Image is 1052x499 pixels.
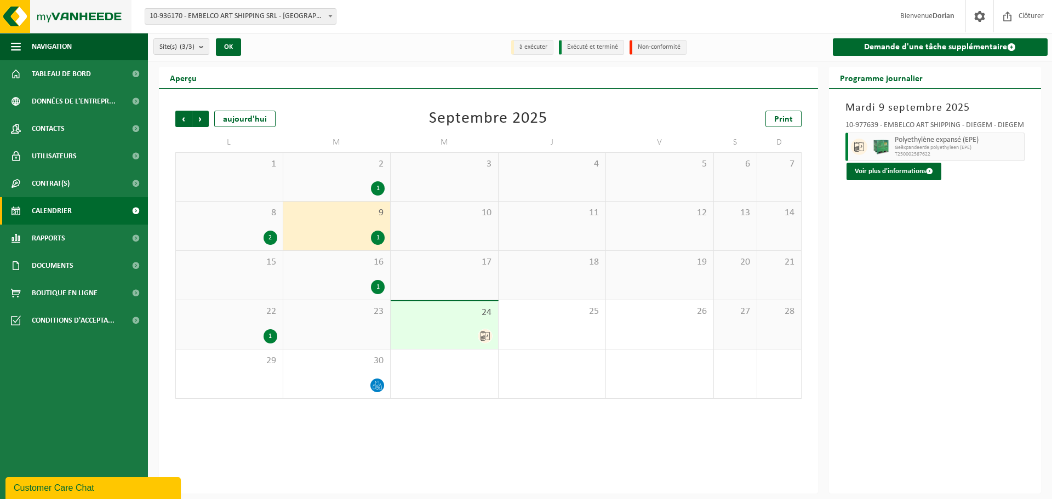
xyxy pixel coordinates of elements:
[829,67,934,88] h2: Programme journalier
[763,207,795,219] span: 14
[845,122,1025,133] div: 10-977639 - EMBELCO ART SHIPPING - DIEGEM - DIEGEM
[32,88,116,115] span: Données de l'entrepr...
[847,163,941,180] button: Voir plus d'informations
[32,279,98,307] span: Boutique en ligne
[181,256,277,268] span: 15
[933,12,954,20] strong: Dorian
[611,158,708,170] span: 5
[757,133,801,152] td: D
[611,207,708,219] span: 12
[289,306,385,318] span: 23
[873,139,889,155] img: PB-HB-1400-HPE-GN-01
[371,181,385,196] div: 1
[611,256,708,268] span: 19
[159,67,208,88] h2: Aperçu
[181,355,277,367] span: 29
[719,207,752,219] span: 13
[895,136,1022,145] span: Polyethylène expansé (EPE)
[32,142,77,170] span: Utilisateurs
[396,256,493,268] span: 17
[180,43,195,50] count: (3/3)
[159,39,195,55] span: Site(s)
[630,40,687,55] li: Non-conformité
[895,145,1022,151] span: Geëxpandeerde polyethyleen (EPE)
[719,256,752,268] span: 20
[396,307,493,319] span: 24
[774,115,793,124] span: Print
[504,207,601,219] span: 11
[611,306,708,318] span: 26
[763,256,795,268] span: 21
[845,100,1025,116] h3: Mardi 9 septembre 2025
[895,151,1022,158] span: T250002587622
[289,207,385,219] span: 9
[499,133,607,152] td: J
[765,111,802,127] a: Print
[181,158,277,170] span: 1
[32,170,70,197] span: Contrat(s)
[511,40,553,55] li: à exécuter
[32,225,65,252] span: Rapports
[606,133,714,152] td: V
[181,306,277,318] span: 22
[504,158,601,170] span: 4
[175,111,192,127] span: Précédent
[714,133,758,152] td: S
[32,60,91,88] span: Tableau de bord
[504,306,601,318] span: 25
[833,38,1048,56] a: Demande d'une tâche supplémentaire
[32,33,72,60] span: Navigation
[719,158,752,170] span: 6
[145,8,336,25] span: 10-936170 - EMBELCO ART SHIPPING SRL - ETTERBEEK
[32,252,73,279] span: Documents
[371,280,385,294] div: 1
[153,38,209,55] button: Site(s)(3/3)
[264,231,277,245] div: 2
[763,158,795,170] span: 7
[264,329,277,343] div: 1
[396,158,493,170] span: 3
[289,158,385,170] span: 2
[719,306,752,318] span: 27
[181,207,277,219] span: 8
[504,256,601,268] span: 18
[145,9,336,24] span: 10-936170 - EMBELCO ART SHIPPING SRL - ETTERBEEK
[192,111,209,127] span: Suivant
[289,256,385,268] span: 16
[214,111,276,127] div: aujourd'hui
[763,306,795,318] span: 28
[429,111,547,127] div: Septembre 2025
[216,38,241,56] button: OK
[32,307,115,334] span: Conditions d'accepta...
[396,207,493,219] span: 10
[5,475,183,499] iframe: chat widget
[32,115,65,142] span: Contacts
[283,133,391,152] td: M
[175,133,283,152] td: L
[289,355,385,367] span: 30
[32,197,72,225] span: Calendrier
[391,133,499,152] td: M
[371,231,385,245] div: 1
[559,40,624,55] li: Exécuté et terminé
